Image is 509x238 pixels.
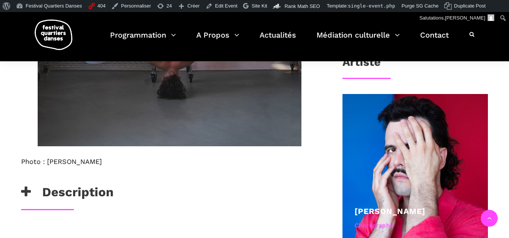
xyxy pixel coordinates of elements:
[260,29,296,51] a: Actualités
[21,158,318,166] h6: Photo : [PERSON_NAME]
[348,3,395,9] span: single-event.php
[252,3,267,9] span: Site Kit
[355,221,476,230] div: Chorégraphe
[35,20,72,50] img: logo-fqd-med
[355,206,425,216] a: [PERSON_NAME]
[342,55,381,74] h3: Artiste
[445,15,485,21] span: [PERSON_NAME]
[316,29,400,51] a: Médiation culturelle
[21,185,113,203] h3: Description
[284,3,320,9] span: Rank Math SEO
[196,29,239,51] a: A Propos
[420,29,449,51] a: Contact
[110,29,176,51] a: Programmation
[417,12,497,24] a: Salutations,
